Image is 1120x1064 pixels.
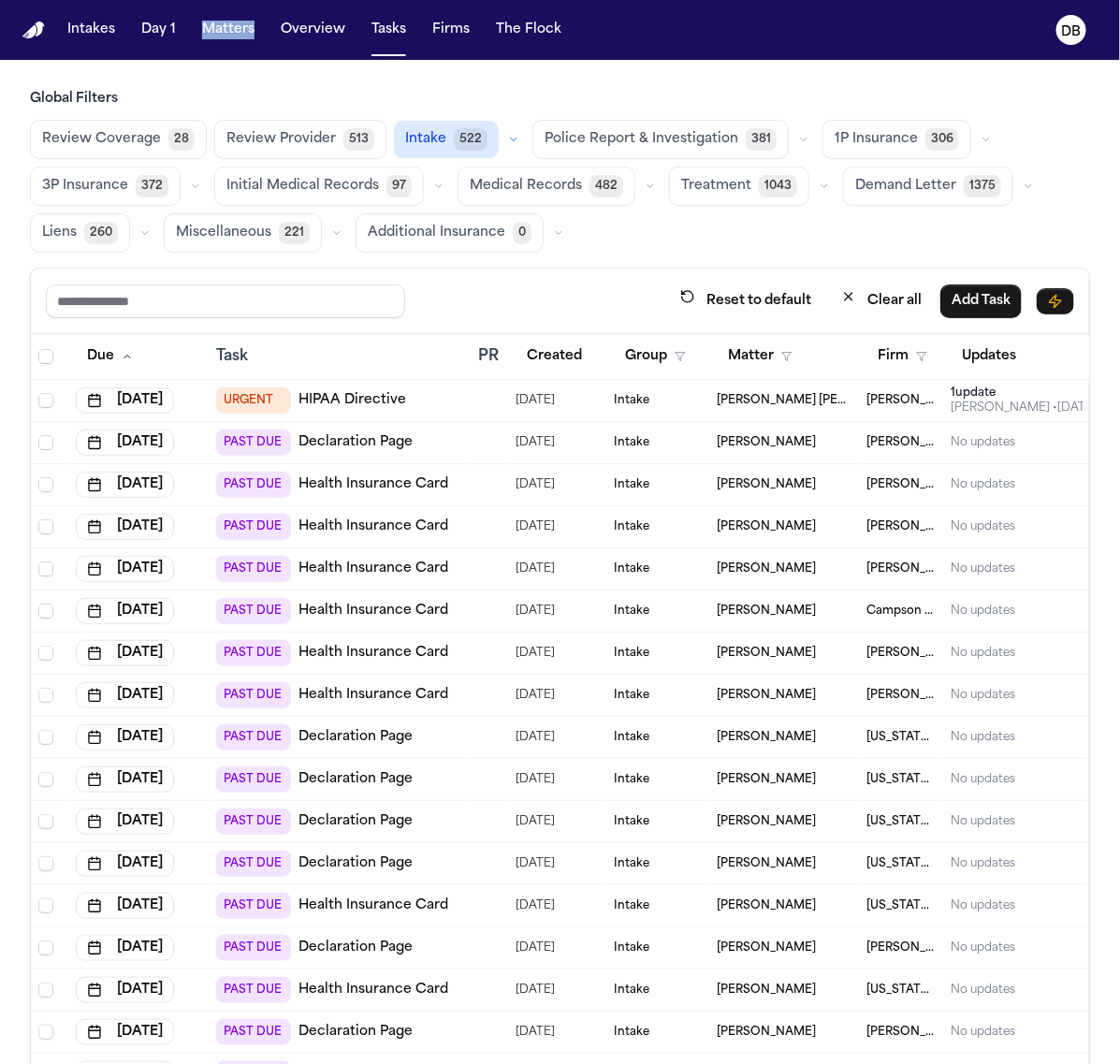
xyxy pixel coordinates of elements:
[22,22,45,39] a: Home
[84,222,118,244] span: 260
[226,177,379,196] span: Initial Medical Records
[532,120,789,159] button: Police Report & Investigation381
[855,177,956,196] span: Demand Letter
[394,121,499,158] button: Intake522
[545,130,738,149] span: Police Report & Investigation
[164,213,322,253] button: Miscellaneous221
[589,175,623,197] span: 482
[405,130,446,149] span: Intake
[746,128,777,151] span: 381
[176,224,271,242] span: Miscellaneous
[488,13,569,47] button: The Flock
[669,284,822,318] button: Reset to default
[30,167,181,206] button: 3P Insurance372
[226,130,336,149] span: Review Provider
[30,120,207,159] button: Review Coverage28
[470,177,582,196] span: Medical Records
[454,128,487,151] span: 522
[22,22,45,39] img: Finch Logo
[835,130,918,149] span: 1P Insurance
[195,13,262,47] button: Matters
[843,167,1013,206] button: Demand Letter1375
[822,120,971,159] button: 1P Insurance306
[368,224,505,242] span: Additional Insurance
[42,177,128,196] span: 3P Insurance
[214,167,424,206] button: Initial Medical Records97
[30,213,130,253] button: Liens260
[364,13,414,47] button: Tasks
[964,175,1001,197] span: 1375
[425,13,477,47] button: Firms
[458,167,635,206] button: Medical Records482
[279,222,310,244] span: 221
[343,128,374,151] span: 513
[681,177,751,196] span: Treatment
[136,175,168,197] span: 372
[669,167,809,206] button: Treatment1043
[386,175,412,197] span: 97
[513,222,531,244] span: 0
[42,130,161,149] span: Review Coverage
[759,175,797,197] span: 1043
[830,284,933,318] button: Clear all
[356,213,544,253] button: Additional Insurance0
[30,90,1090,109] h3: Global Filters
[940,284,1022,318] button: Add Task
[273,13,353,47] button: Overview
[134,13,183,47] button: Day 1
[1037,288,1074,314] button: Immediate Task
[42,224,77,242] span: Liens
[214,120,386,159] button: Review Provider513
[60,13,123,47] button: Intakes
[925,128,959,151] span: 306
[168,128,195,151] span: 28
